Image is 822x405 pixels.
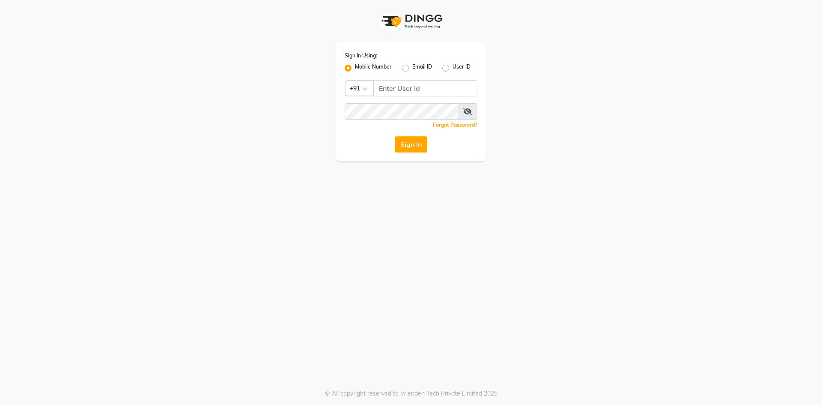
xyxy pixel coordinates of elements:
label: Email ID [412,63,432,73]
input: Username [345,103,458,120]
input: Username [373,80,477,96]
label: User ID [453,63,471,73]
button: Sign In [395,136,427,153]
label: Mobile Number [355,63,392,73]
a: Forgot Password? [433,122,477,128]
img: logo1.svg [377,9,445,34]
label: Sign In Using: [345,52,377,60]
